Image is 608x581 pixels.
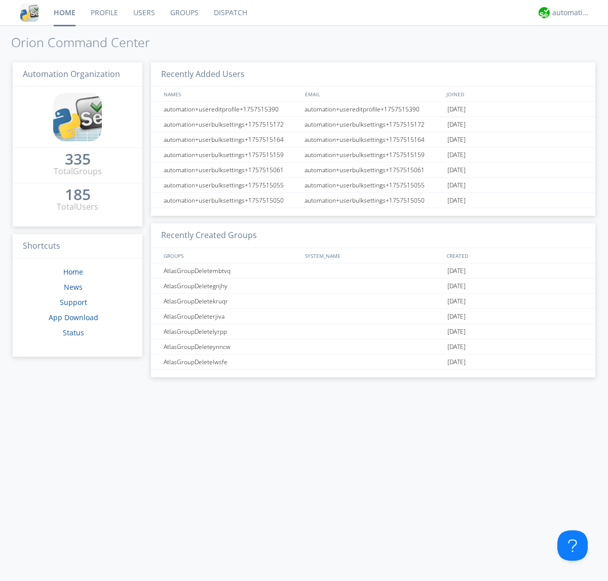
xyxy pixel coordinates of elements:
[161,339,301,354] div: AtlasGroupDeleteynncw
[447,263,466,279] span: [DATE]
[302,178,445,192] div: automation+userbulksettings+1757515055
[151,62,595,87] h3: Recently Added Users
[302,102,445,117] div: automation+usereditprofile+1757515390
[63,328,84,337] a: Status
[53,93,102,141] img: cddb5a64eb264b2086981ab96f4c1ba7
[447,193,466,208] span: [DATE]
[447,178,466,193] span: [DATE]
[161,102,301,117] div: automation+usereditprofile+1757515390
[161,279,301,293] div: AtlasGroupDeletegnjhy
[161,294,301,308] div: AtlasGroupDeletekruqr
[23,68,120,80] span: Automation Organization
[57,201,98,213] div: Total Users
[447,294,466,309] span: [DATE]
[151,178,595,193] a: automation+userbulksettings+1757515055automation+userbulksettings+1757515055[DATE]
[447,309,466,324] span: [DATE]
[65,189,91,201] a: 185
[447,339,466,355] span: [DATE]
[151,309,595,324] a: AtlasGroupDeleterjiva[DATE]
[302,147,445,162] div: automation+userbulksettings+1757515159
[63,267,83,277] a: Home
[151,163,595,178] a: automation+userbulksettings+1757515061automation+userbulksettings+1757515061[DATE]
[302,117,445,132] div: automation+userbulksettings+1757515172
[447,117,466,132] span: [DATE]
[447,355,466,370] span: [DATE]
[161,263,301,278] div: AtlasGroupDeletembtvq
[65,154,91,166] a: 335
[161,87,300,101] div: NAMES
[161,132,301,147] div: automation+userbulksettings+1757515164
[302,87,444,101] div: EMAIL
[151,193,595,208] a: automation+userbulksettings+1757515050automation+userbulksettings+1757515050[DATE]
[552,8,590,18] div: automation+atlas
[54,166,102,177] div: Total Groups
[151,294,595,309] a: AtlasGroupDeletekruqr[DATE]
[447,132,466,147] span: [DATE]
[151,355,595,370] a: AtlasGroupDeletelwsfe[DATE]
[151,117,595,132] a: automation+userbulksettings+1757515172automation+userbulksettings+1757515172[DATE]
[13,234,142,259] h3: Shortcuts
[302,248,444,263] div: SYSTEM_NAME
[444,87,586,101] div: JOINED
[151,132,595,147] a: automation+userbulksettings+1757515164automation+userbulksettings+1757515164[DATE]
[151,324,595,339] a: AtlasGroupDeletelyrpp[DATE]
[447,163,466,178] span: [DATE]
[447,147,466,163] span: [DATE]
[151,279,595,294] a: AtlasGroupDeletegnjhy[DATE]
[302,163,445,177] div: automation+userbulksettings+1757515061
[161,193,301,208] div: automation+userbulksettings+1757515050
[161,178,301,192] div: automation+userbulksettings+1757515055
[447,102,466,117] span: [DATE]
[161,147,301,162] div: automation+userbulksettings+1757515159
[151,147,595,163] a: automation+userbulksettings+1757515159automation+userbulksettings+1757515159[DATE]
[60,297,87,307] a: Support
[49,313,98,322] a: App Download
[302,193,445,208] div: automation+userbulksettings+1757515050
[151,339,595,355] a: AtlasGroupDeleteynncw[DATE]
[151,102,595,117] a: automation+usereditprofile+1757515390automation+usereditprofile+1757515390[DATE]
[447,279,466,294] span: [DATE]
[64,282,83,292] a: News
[65,154,91,164] div: 335
[302,132,445,147] div: automation+userbulksettings+1757515164
[539,7,550,18] img: d2d01cd9b4174d08988066c6d424eccd
[20,4,39,22] img: cddb5a64eb264b2086981ab96f4c1ba7
[151,223,595,248] h3: Recently Created Groups
[151,263,595,279] a: AtlasGroupDeletembtvq[DATE]
[161,309,301,324] div: AtlasGroupDeleterjiva
[65,189,91,200] div: 185
[447,324,466,339] span: [DATE]
[444,248,586,263] div: CREATED
[161,324,301,339] div: AtlasGroupDeletelyrpp
[161,248,300,263] div: GROUPS
[161,117,301,132] div: automation+userbulksettings+1757515172
[161,163,301,177] div: automation+userbulksettings+1757515061
[161,355,301,369] div: AtlasGroupDeletelwsfe
[557,530,588,561] iframe: Toggle Customer Support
